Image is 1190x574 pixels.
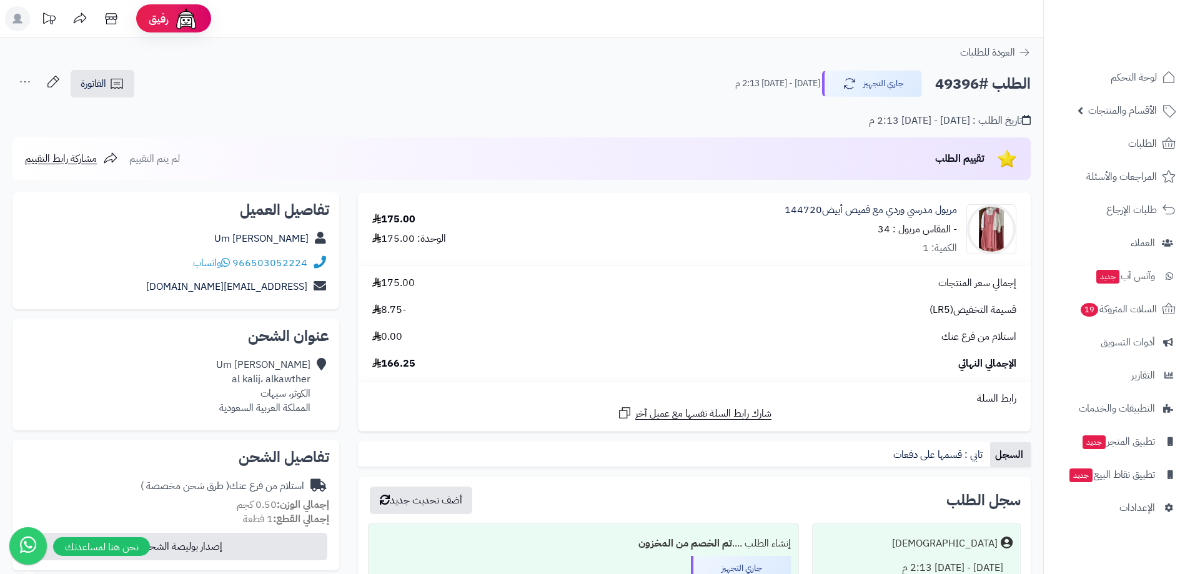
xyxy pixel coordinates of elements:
span: جديد [1083,435,1106,449]
span: طلبات الإرجاع [1106,201,1157,219]
button: جاري التجهيز [822,71,922,97]
button: أضف تحديث جديد [370,487,472,514]
a: الطلبات [1051,129,1183,159]
a: Um [PERSON_NAME] [214,231,309,246]
span: ( طرق شحن مخصصة ) [141,478,229,493]
a: واتساب [193,255,230,270]
a: مشاركة رابط التقييم [25,151,118,166]
span: الإعدادات [1119,499,1155,517]
span: لم يتم التقييم [129,151,180,166]
span: 19 [1081,303,1098,317]
span: لوحة التحكم [1111,69,1157,86]
span: أدوات التسويق [1101,334,1155,351]
div: [DEMOGRAPHIC_DATA] [892,537,998,551]
div: تاريخ الطلب : [DATE] - [DATE] 2:13 م [869,114,1031,128]
span: 0.00 [372,330,402,344]
strong: إجمالي الوزن: [277,497,329,512]
a: تحديثات المنصة [33,6,64,34]
span: الطلبات [1128,135,1157,152]
div: رابط السلة [363,392,1026,406]
h2: عنوان الشحن [22,329,329,344]
small: 0.50 كجم [237,497,329,512]
h2: تفاصيل العميل [22,202,329,217]
div: Um [PERSON_NAME] al kalij، alkawther الكوثر، سيهات المملكة العربية السعودية [216,358,310,415]
span: وآتس آب [1095,267,1155,285]
span: استلام من فرع عنك [941,330,1016,344]
a: تطبيق المتجرجديد [1051,427,1183,457]
span: التقارير [1131,367,1155,384]
small: [DATE] - [DATE] 2:13 م [735,77,820,90]
a: مريول مدرسي وردي مع قميص أبيض144720 [785,203,957,217]
h2: الطلب #49396 [935,71,1031,97]
span: جديد [1069,468,1093,482]
a: 966503052224 [232,255,307,270]
a: تطبيق نقاط البيعجديد [1051,460,1183,490]
span: العملاء [1131,234,1155,252]
h2: تفاصيل الشحن [22,450,329,465]
span: المراجعات والأسئلة [1086,168,1157,186]
span: رفيق [149,11,169,26]
div: 175.00 [372,212,415,227]
a: طلبات الإرجاع [1051,195,1183,225]
span: التطبيقات والخدمات [1079,400,1155,417]
div: الوحدة: 175.00 [372,232,446,246]
span: مشاركة رابط التقييم [25,151,97,166]
span: 175.00 [372,276,415,290]
div: إنشاء الطلب .... [376,532,790,556]
span: تطبيق المتجر [1081,433,1155,450]
span: الإجمالي النهائي [958,357,1016,371]
span: جديد [1096,270,1119,284]
span: الفاتورة [81,76,106,91]
img: 1754122633-IMG_2584-90x90.jpeg [967,204,1016,254]
span: -8.75 [372,303,406,317]
span: العودة للطلبات [960,45,1015,60]
button: إصدار بوليصة الشحن [21,533,327,560]
a: التطبيقات والخدمات [1051,393,1183,423]
span: تقييم الطلب [935,151,984,166]
small: 1 قطعة [243,512,329,527]
a: السجل [990,442,1031,467]
span: إجمالي سعر المنتجات [938,276,1016,290]
img: ai-face.png [174,6,199,31]
div: الكمية: 1 [923,241,957,255]
strong: إجمالي القطع: [273,512,329,527]
h3: سجل الطلب [946,493,1021,508]
a: [EMAIL_ADDRESS][DOMAIN_NAME] [146,279,307,294]
span: شارك رابط السلة نفسها مع عميل آخر [635,407,771,421]
a: تابي : قسمها على دفعات [888,442,990,467]
a: العودة للطلبات [960,45,1031,60]
a: لوحة التحكم [1051,62,1183,92]
a: شارك رابط السلة نفسها مع عميل آخر [617,405,771,421]
small: - المقاس مريول : 34 [878,222,957,237]
a: المراجعات والأسئلة [1051,162,1183,192]
a: التقارير [1051,360,1183,390]
span: الأقسام والمنتجات [1088,102,1157,119]
a: الفاتورة [71,70,134,97]
span: قسيمة التخفيض(LR5) [930,303,1016,317]
a: الإعدادات [1051,493,1183,523]
a: السلات المتروكة19 [1051,294,1183,324]
a: العملاء [1051,228,1183,258]
a: أدوات التسويق [1051,327,1183,357]
span: السلات المتروكة [1079,300,1157,318]
b: تم الخصم من المخزون [638,536,732,551]
a: وآتس آبجديد [1051,261,1183,291]
div: استلام من فرع عنك [141,479,304,493]
span: 166.25 [372,357,415,371]
span: تطبيق نقاط البيع [1068,466,1155,483]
